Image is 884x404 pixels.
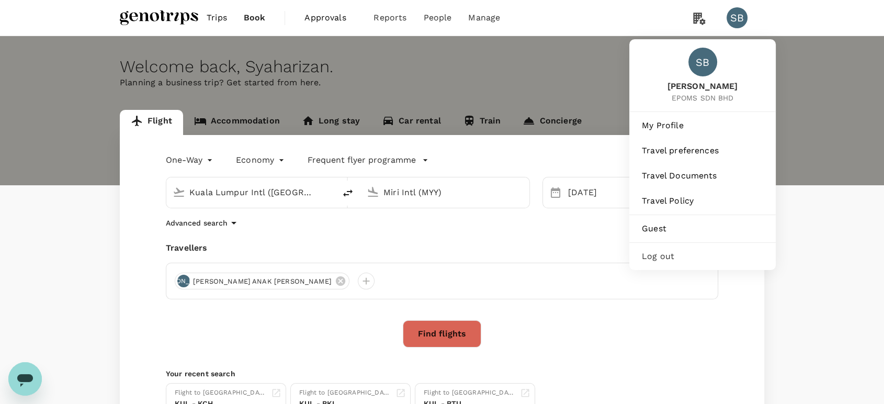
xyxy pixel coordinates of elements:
span: Guest [642,222,763,235]
span: [PERSON_NAME] ANAK [PERSON_NAME] [187,276,338,287]
span: Reports [373,12,406,24]
div: Economy [236,152,287,169]
span: Travel Policy [642,195,763,207]
button: delete [335,181,360,206]
span: People [423,12,451,24]
a: Concierge [512,110,592,135]
span: Log out [642,250,763,263]
iframe: Button to launch messaging window [8,362,42,396]
a: Flight [120,110,183,135]
a: Travel Documents [633,164,772,187]
div: Travellers [166,242,718,254]
span: Trips [207,12,227,24]
a: Train [452,110,512,135]
button: Advanced search [166,217,240,229]
span: EPOMS SDN BHD [667,93,738,103]
div: Flight to [GEOGRAPHIC_DATA] [299,388,391,398]
div: Log out [633,245,772,268]
span: Manage [468,12,500,24]
a: Car rental [371,110,452,135]
div: [DATE] [564,182,634,203]
input: Depart from [189,184,313,200]
p: Your recent search [166,368,718,379]
button: Open [328,191,330,193]
a: Guest [633,217,772,240]
span: My Profile [642,119,763,132]
p: Frequent flyer programme [308,154,416,166]
div: [PERSON_NAME][PERSON_NAME] ANAK [PERSON_NAME] [175,273,349,289]
span: Travel Documents [642,170,763,182]
a: Long stay [291,110,371,135]
a: My Profile [633,114,772,137]
a: Travel preferences [633,139,772,162]
p: Planning a business trip? Get started from here. [120,76,764,89]
span: Travel preferences [642,144,763,157]
a: Accommodation [183,110,291,135]
span: Book [244,12,266,24]
img: Genotrips - ALL [120,6,198,29]
a: Travel Policy [633,189,772,212]
span: Approvals [304,12,357,24]
div: Flight to [GEOGRAPHIC_DATA] [175,388,267,398]
button: Frequent flyer programme [308,154,428,166]
div: Welcome back , Syaharizan . [120,57,764,76]
div: SB [688,48,717,76]
button: Open [522,191,524,193]
button: Find flights [403,320,481,347]
div: One-Way [166,152,215,169]
input: Going to [383,184,507,200]
span: [PERSON_NAME] [667,81,738,93]
p: Advanced search [166,218,228,228]
div: SB [727,7,747,28]
div: [PERSON_NAME] [177,275,190,287]
div: Flight to [GEOGRAPHIC_DATA] [424,388,516,398]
